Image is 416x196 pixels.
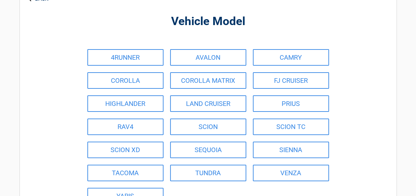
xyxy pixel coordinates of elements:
[170,118,246,135] a: SCION
[87,72,163,89] a: COROLLA
[253,142,329,158] a: SIENNA
[170,72,246,89] a: COROLLA MATRIX
[87,142,163,158] a: SCION XD
[56,14,360,29] h2: Vehicle Model
[253,72,329,89] a: FJ CRUISER
[253,118,329,135] a: SCION TC
[170,142,246,158] a: SEQUOIA
[253,95,329,112] a: PRIUS
[170,49,246,66] a: AVALON
[87,118,163,135] a: RAV4
[170,95,246,112] a: LAND CRUISER
[87,95,163,112] a: HIGHLANDER
[87,49,163,66] a: 4RUNNER
[253,165,329,181] a: VENZA
[170,165,246,181] a: TUNDRA
[253,49,329,66] a: CAMRY
[87,165,163,181] a: TACOMA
